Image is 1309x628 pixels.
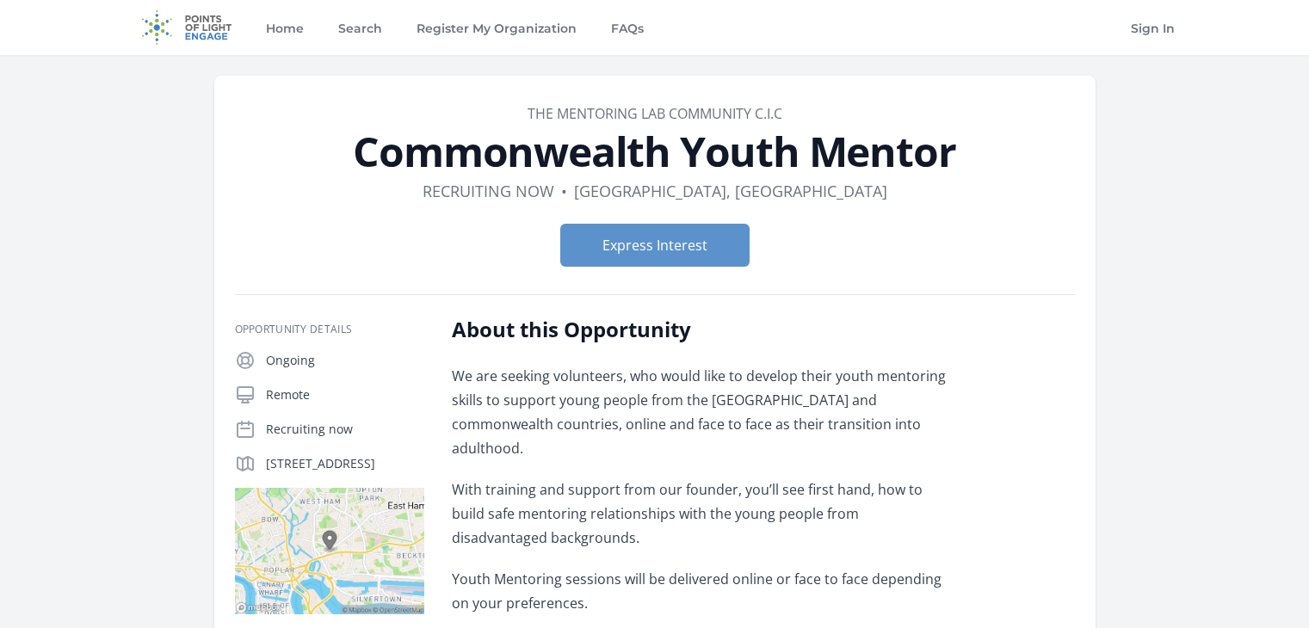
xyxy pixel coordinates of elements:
[235,323,424,336] h3: Opportunity Details
[266,421,424,438] p: Recruiting now
[574,179,887,203] dd: [GEOGRAPHIC_DATA], [GEOGRAPHIC_DATA]
[561,179,567,203] div: •
[452,316,955,343] h2: About this Opportunity
[266,455,424,472] p: [STREET_ADDRESS]
[235,131,1075,172] h1: Commonwealth Youth Mentor
[266,386,424,403] p: Remote
[452,477,955,550] p: With training and support from our founder, you’ll see first hand, how to build safe mentoring re...
[266,352,424,369] p: Ongoing
[423,179,554,203] dd: Recruiting now
[452,364,955,460] p: We are seeking volunteers, who would like to develop their youth mentoring skills to support youn...
[452,567,955,615] p: Youth Mentoring sessions will be delivered online or face to face depending on your preferences.
[560,224,750,267] button: Express Interest
[235,488,424,614] img: Map
[528,104,782,123] a: The Mentoring Lab Community C.I.C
